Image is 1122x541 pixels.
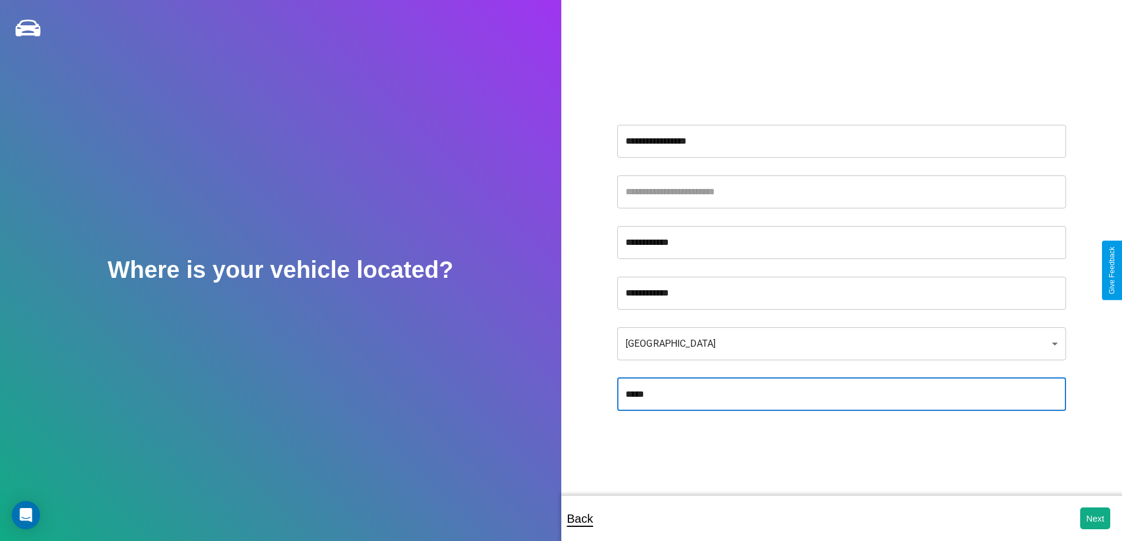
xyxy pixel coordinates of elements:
[1080,507,1110,529] button: Next
[1108,247,1116,294] div: Give Feedback
[567,508,593,529] p: Back
[12,501,40,529] div: Open Intercom Messenger
[108,257,454,283] h2: Where is your vehicle located?
[617,327,1066,360] div: [GEOGRAPHIC_DATA]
